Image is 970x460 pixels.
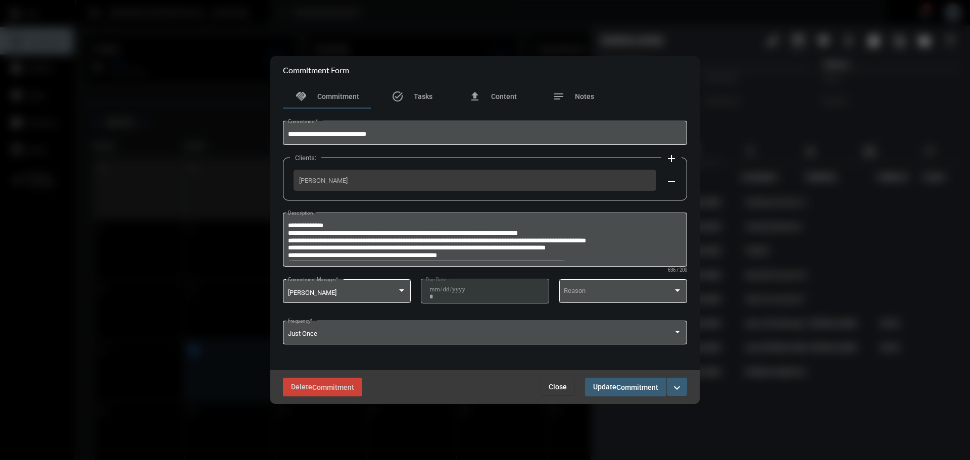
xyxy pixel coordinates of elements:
span: Update [593,383,658,391]
mat-icon: file_upload [469,90,481,103]
h2: Commitment Form [283,65,349,75]
mat-icon: task_alt [392,90,404,103]
span: Commitment [317,92,359,100]
mat-icon: handshake [295,90,307,103]
span: Content [491,92,517,100]
span: Notes [575,92,594,100]
mat-icon: remove [665,175,677,187]
span: Commitment [616,383,658,391]
mat-hint: 636 / 200 [668,268,687,273]
mat-icon: notes [553,90,565,103]
span: Commitment [312,383,354,391]
button: DeleteCommitment [283,378,362,396]
mat-icon: add [665,152,677,165]
button: UpdateCommitment [585,378,666,396]
label: Clients: [290,154,321,162]
span: [PERSON_NAME] [299,177,651,184]
span: Delete [291,383,354,391]
span: Just Once [288,330,317,337]
span: Tasks [414,92,432,100]
button: Close [541,378,575,396]
mat-icon: expand_more [671,382,683,394]
span: Close [549,383,567,391]
span: [PERSON_NAME] [288,289,336,296]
